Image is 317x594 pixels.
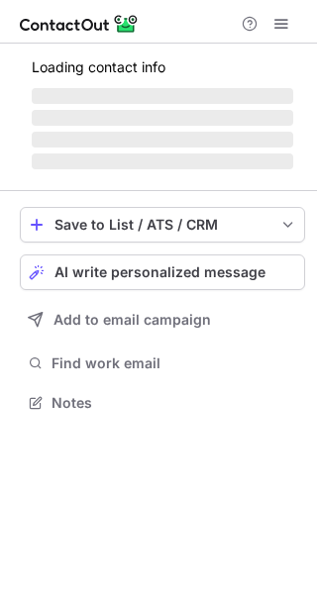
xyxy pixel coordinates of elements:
span: Add to email campaign [53,312,211,328]
span: ‌ [32,153,293,169]
span: ‌ [32,110,293,126]
span: ‌ [32,88,293,104]
span: Notes [52,394,297,412]
button: Notes [20,389,305,417]
span: ‌ [32,132,293,148]
span: Find work email [52,354,297,372]
img: ContactOut v5.3.10 [20,12,139,36]
p: Loading contact info [32,59,293,75]
div: Save to List / ATS / CRM [54,217,270,233]
button: AI write personalized message [20,254,305,290]
button: Find work email [20,349,305,377]
button: save-profile-one-click [20,207,305,243]
span: AI write personalized message [54,264,265,280]
button: Add to email campaign [20,302,305,338]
